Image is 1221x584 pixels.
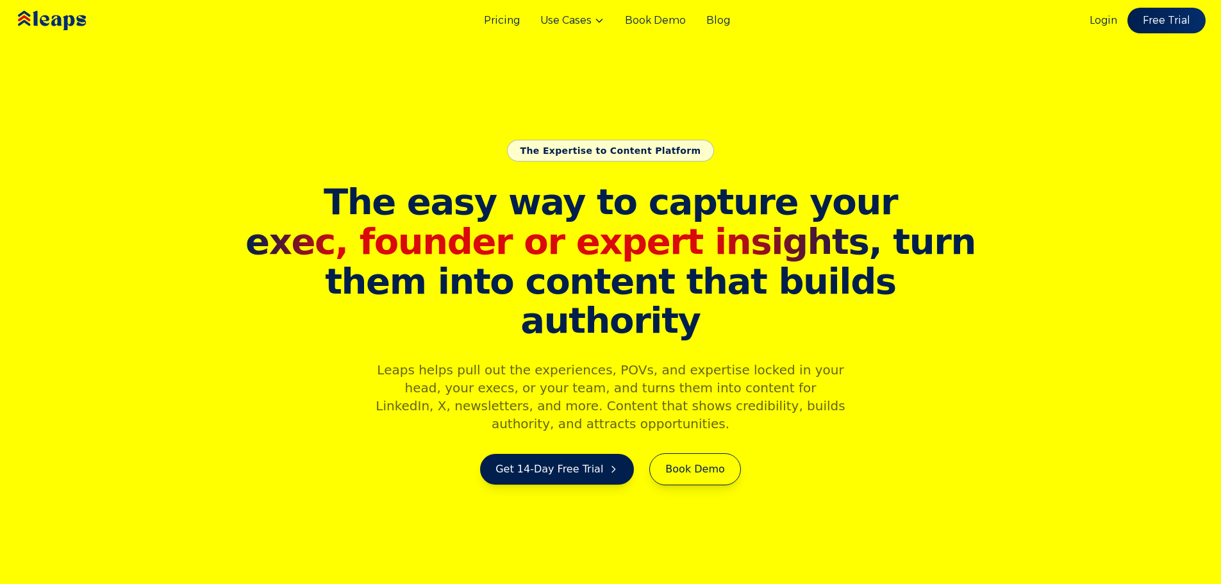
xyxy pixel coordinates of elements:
[507,140,715,162] div: The Expertise to Content Platform
[649,453,740,485] a: Book Demo
[1090,13,1117,28] a: Login
[540,13,604,28] button: Use Cases
[625,13,686,28] a: Book Demo
[1127,8,1206,33] a: Free Trial
[242,222,980,262] span: , turn
[484,13,520,28] a: Pricing
[245,221,868,262] span: exec, founder or expert insights
[706,13,730,28] a: Blog
[242,262,980,340] span: them into content that builds authority
[480,454,634,485] a: Get 14-Day Free Trial
[365,361,857,433] p: Leaps helps pull out the experiences, POVs, and expertise locked in your head, your execs, or you...
[324,181,897,222] span: The easy way to capture your
[15,2,124,39] img: Leaps Logo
